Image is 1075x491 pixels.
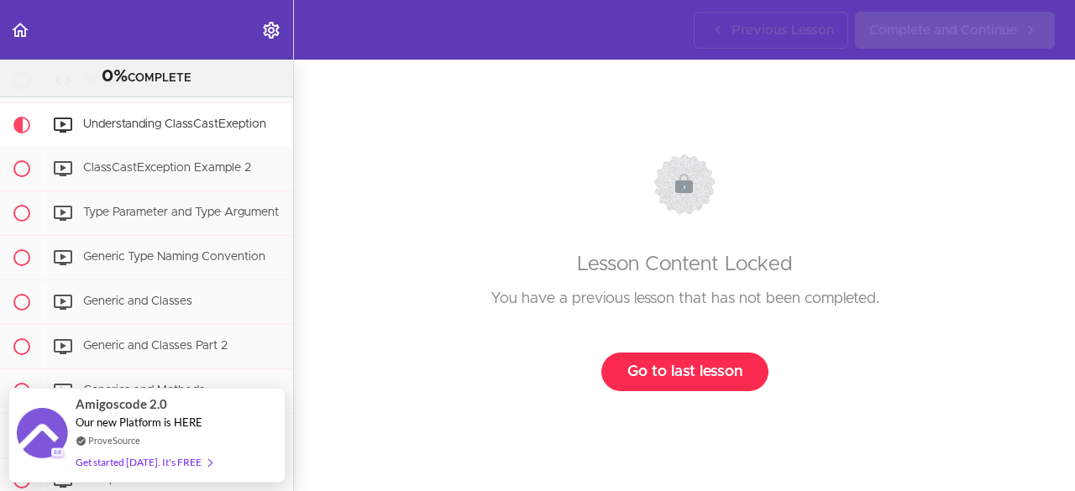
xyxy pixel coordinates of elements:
[869,20,1017,40] span: Complete and Continue
[76,452,212,472] div: Get started [DATE]. It's FREE
[102,68,128,85] span: 0%
[83,340,228,352] span: Generic and Classes Part 2
[83,162,251,174] span: ClassCastException Example 2
[76,394,167,414] span: Amigoscode 2.0
[83,295,192,307] span: Generic and Classes
[261,20,281,40] svg: Settings Menu
[88,433,140,447] a: ProveSource
[83,118,266,130] span: Understanding ClassCastExeption
[427,287,941,311] p: You have a previous lesson that has not been completed.
[83,473,170,485] span: Multiple Bounds
[17,408,67,462] img: provesource social proof notification image
[76,415,202,429] span: Our new Platform is HERE
[694,12,848,49] a: Previous Lesson
[601,353,768,391] a: Go to last lesson
[427,251,941,279] h3: Lesson Content Locked
[83,251,265,263] span: Generic Type Naming Convention
[732,20,834,40] span: Previous Lesson
[21,66,272,88] div: COMPLETE
[10,20,30,40] svg: Back to course curriculum
[83,206,279,218] span: Type Parameter and Type Argument
[855,12,1055,49] a: Complete and Continue
[83,384,205,396] span: Generics and Methods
